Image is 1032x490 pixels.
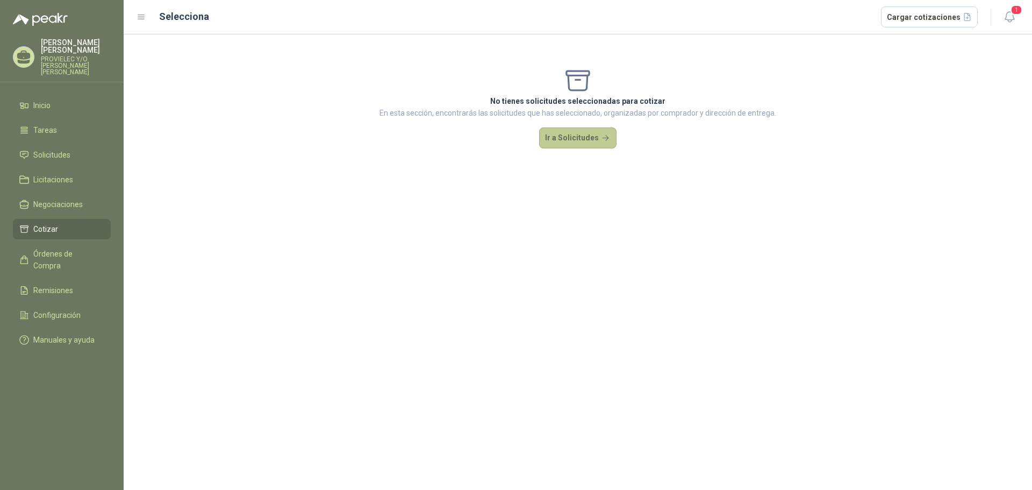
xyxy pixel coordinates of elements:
a: Tareas [13,120,111,140]
p: PROVIELEC Y/O [PERSON_NAME] [PERSON_NAME] [41,56,111,75]
a: Inicio [13,95,111,116]
p: No tienes solicitudes seleccionadas para cotizar [379,95,776,107]
span: Cotizar [33,223,58,235]
span: Remisiones [33,285,73,296]
p: [PERSON_NAME] [PERSON_NAME] [41,39,111,54]
p: En esta sección, encontrarás las solicitudes que has seleccionado, organizadas por comprador y di... [379,107,776,119]
img: Logo peakr [13,13,68,26]
span: Negociaciones [33,198,83,210]
button: Ir a Solicitudes [539,127,617,149]
span: Inicio [33,100,51,111]
h2: Selecciona [159,9,209,24]
span: Tareas [33,124,57,136]
span: Solicitudes [33,149,70,161]
a: Licitaciones [13,169,111,190]
a: Órdenes de Compra [13,244,111,276]
span: Licitaciones [33,174,73,186]
a: Remisiones [13,280,111,301]
a: Configuración [13,305,111,325]
a: Cotizar [13,219,111,239]
span: Órdenes de Compra [33,248,101,272]
button: 1 [1000,8,1019,27]
span: Manuales y ayuda [33,334,95,346]
button: Cargar cotizaciones [881,6,978,28]
span: Configuración [33,309,81,321]
a: Manuales y ayuda [13,330,111,350]
a: Solicitudes [13,145,111,165]
span: 1 [1010,5,1022,15]
a: Negociaciones [13,194,111,215]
